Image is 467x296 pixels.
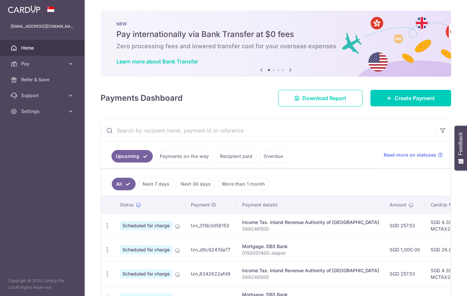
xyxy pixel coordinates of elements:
p: S8924650D [242,226,379,232]
span: Home [21,45,65,51]
span: Refer & Save [21,76,65,83]
h6: Zero processing fees and lowered transfer cost for your overseas expenses [116,42,435,50]
span: Settings [21,108,65,115]
span: Scheduled for charge [120,269,172,278]
a: Create Payment [370,90,451,106]
span: CardUp fee [431,202,456,208]
span: Scheduled for charge [120,245,172,254]
button: Feedback - Show survey [454,126,467,170]
th: Payment details [237,196,384,213]
a: Next 30 days [176,178,215,190]
span: Support [21,92,65,99]
span: Read more on statuses [384,152,436,158]
input: Search by recipient name, payment id or reference [101,120,435,141]
a: Recipient paid [216,150,257,163]
span: Scheduled for charge [120,221,172,230]
img: Bank transfer banner [101,11,451,77]
p: 0150001400 Jasper [242,250,379,256]
p: [EMAIL_ADDRESS][DOMAIN_NAME] [11,23,74,30]
a: Download Report [278,90,362,106]
span: Feedback [458,132,464,155]
span: Amount [390,202,406,208]
span: Download Report [302,94,346,102]
td: SGD 257.53 [384,213,425,238]
div: Mortgage. DBS Bank [242,243,379,250]
span: Status [120,202,134,208]
td: SGD 1,000.00 [384,238,425,262]
td: txn_d9c9247da77 [186,238,237,262]
a: Upcoming [111,150,153,163]
th: Payment ID [186,196,237,213]
a: Read more on statuses [384,152,443,158]
span: Pay [21,60,65,67]
a: Learn more about Bank Transfer [116,58,198,65]
img: CardUp [8,5,40,13]
div: Income Tax. Inland Revenue Authority of [GEOGRAPHIC_DATA] [242,219,379,226]
td: txn_8342622afd9 [186,262,237,286]
a: Payments on the way [155,150,213,163]
p: S8924650D [242,274,379,280]
div: Income Tax. Inland Revenue Authority of [GEOGRAPHIC_DATA] [242,267,379,274]
td: SGD 257.53 [384,262,425,286]
a: Overdue [259,150,287,163]
a: More than 1 month [218,178,269,190]
h4: Payments Dashboard [101,92,183,104]
a: All [112,178,136,190]
h5: Pay internationally via Bank Transfer at $0 fees [116,29,435,40]
a: Next 7 days [138,178,174,190]
span: Create Payment [395,94,435,102]
td: txn_315b3d58153 [186,213,237,238]
p: NEW [116,21,435,26]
